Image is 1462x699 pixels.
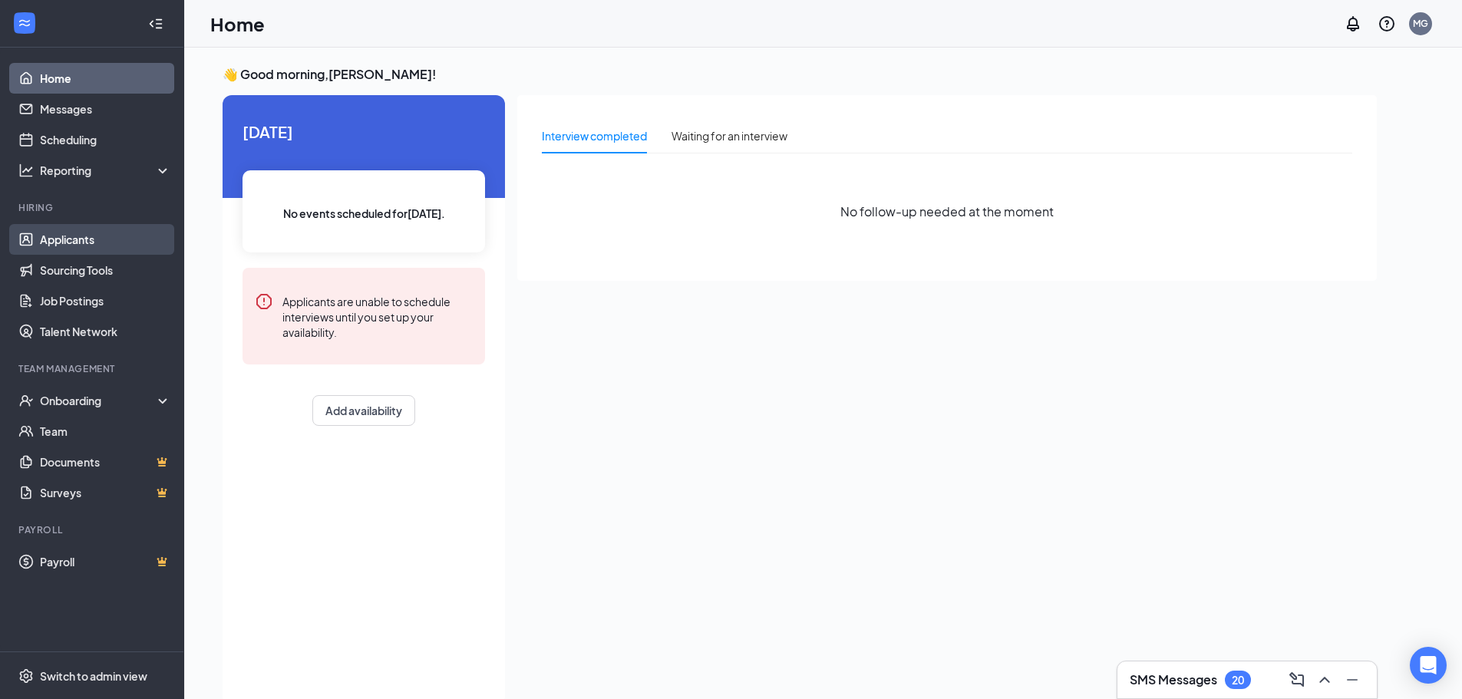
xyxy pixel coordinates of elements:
[17,15,32,31] svg: WorkstreamLogo
[1130,671,1217,688] h3: SMS Messages
[40,63,171,94] a: Home
[282,292,473,340] div: Applicants are unable to schedule interviews until you set up your availability.
[40,255,171,285] a: Sourcing Tools
[40,316,171,347] a: Talent Network
[672,127,787,144] div: Waiting for an interview
[148,16,163,31] svg: Collapse
[18,393,34,408] svg: UserCheck
[40,668,147,684] div: Switch to admin view
[40,163,172,178] div: Reporting
[1312,668,1337,692] button: ChevronUp
[312,395,415,426] button: Add availability
[40,285,171,316] a: Job Postings
[18,163,34,178] svg: Analysis
[1285,668,1309,692] button: ComposeMessage
[255,292,273,311] svg: Error
[40,94,171,124] a: Messages
[18,362,168,375] div: Team Management
[1410,647,1447,684] div: Open Intercom Messenger
[18,668,34,684] svg: Settings
[542,127,647,144] div: Interview completed
[223,66,1377,83] h3: 👋 Good morning, [PERSON_NAME] !
[1232,674,1244,687] div: 20
[243,120,485,143] span: [DATE]
[40,393,158,408] div: Onboarding
[1343,671,1361,689] svg: Minimize
[283,205,445,222] span: No events scheduled for [DATE] .
[40,124,171,155] a: Scheduling
[18,201,168,214] div: Hiring
[40,416,171,447] a: Team
[1378,15,1396,33] svg: QuestionInfo
[840,202,1054,221] span: No follow-up needed at the moment
[40,477,171,508] a: SurveysCrown
[1288,671,1306,689] svg: ComposeMessage
[18,523,168,536] div: Payroll
[1340,668,1365,692] button: Minimize
[1413,17,1428,30] div: MG
[210,11,265,37] h1: Home
[40,224,171,255] a: Applicants
[40,447,171,477] a: DocumentsCrown
[40,546,171,577] a: PayrollCrown
[1344,15,1362,33] svg: Notifications
[1315,671,1334,689] svg: ChevronUp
